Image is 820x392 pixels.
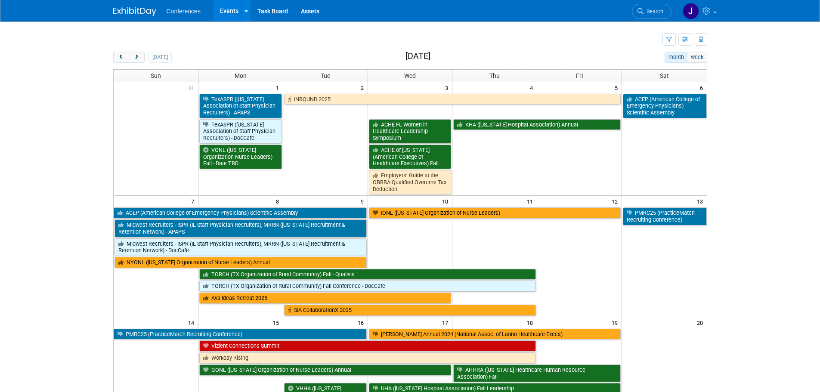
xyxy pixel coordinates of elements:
[114,329,367,340] a: PMRC25 (PracticeMatch Recruiting Conference)
[199,352,536,364] a: Workday Rising
[190,196,198,207] span: 7
[369,170,452,194] a: Employers’ Guide to the OBBBA Qualified Overtime Tax Deduction
[114,219,367,237] a: Midwest Recruiters - ISPR (IL Staff Physician Recruiters), MRRN ([US_STATE] Recruitment & Retenti...
[404,72,416,79] span: Wed
[357,317,368,328] span: 16
[576,72,583,79] span: Fri
[149,52,171,63] button: [DATE]
[113,7,156,16] img: ExhibitDay
[199,281,536,292] a: TORCH (TX Organization of Rural Community) Fall Conference - DocCafe
[683,3,699,19] img: Jenny Clavero
[453,119,621,130] a: KHA ([US_STATE] Hospital Association) Annual
[699,82,707,93] span: 6
[696,317,707,328] span: 20
[129,52,145,63] button: next
[687,52,707,63] button: week
[444,82,452,93] span: 3
[369,329,621,340] a: [PERSON_NAME] Annual 2024 (National Assoc. of Latino Healthcare Execs)
[321,72,330,79] span: Tue
[660,72,669,79] span: Sat
[665,52,687,63] button: month
[284,305,536,316] a: SIA CollaborationX 2025
[199,119,282,144] a: TexASPR ([US_STATE] Association of Staff Physician Recruiters) - DocCafe
[632,4,671,19] a: Search
[611,317,622,328] span: 19
[529,82,537,93] span: 4
[441,317,452,328] span: 17
[453,364,621,382] a: AHHRA ([US_STATE] Healthcare Human Resource Association) Fall
[187,317,198,328] span: 14
[187,82,198,93] span: 31
[199,364,452,376] a: GONL ([US_STATE] Organization of Nurse Leaders) Annual
[151,72,161,79] span: Sun
[199,145,282,169] a: VONL ([US_STATE] Organization Nurse Leaders) Fall - Date TBD
[526,196,537,207] span: 11
[526,317,537,328] span: 18
[405,52,430,61] h2: [DATE]
[199,293,452,304] a: Aya Ideas Retreat 2025
[284,94,621,105] a: INBOUND 2025
[623,94,706,118] a: ACEP (American College of Emergency Physicians) Scientific Assembly
[644,8,663,15] span: Search
[614,82,622,93] span: 5
[696,196,707,207] span: 13
[199,94,282,118] a: TexASPR ([US_STATE] Association of Staff Physician Recruiters) - APAPS
[275,196,283,207] span: 8
[114,238,367,256] a: Midwest Recruiters - ISPR (IL Staff Physician Recruiters), MRRN ([US_STATE] Recruitment & Retenti...
[114,257,367,268] a: NYONL ([US_STATE] Organization of Nurse Leaders) Annual
[360,82,368,93] span: 2
[369,145,452,169] a: ACHE of [US_STATE] (American College of Healthcare Executives) Fall
[199,340,536,352] a: Vizient Connections Summit
[369,207,621,219] a: IONL ([US_STATE] Organization of Nurse Leaders)
[623,207,706,225] a: PMRC25 (PracticeMatch Recruiting Conference)
[611,196,622,207] span: 12
[441,196,452,207] span: 10
[275,82,283,93] span: 1
[369,119,452,144] a: ACHE FL Women in Healthcare Leadership Symposium
[360,196,368,207] span: 9
[489,72,500,79] span: Thu
[167,8,201,15] span: Conferences
[114,207,367,219] a: ACEP (American College of Emergency Physicians) Scientific Assembly
[272,317,283,328] span: 15
[199,269,536,280] a: TORCH (TX Organization of Rural Community) Fall - Qualivis
[113,52,129,63] button: prev
[235,72,247,79] span: Mon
